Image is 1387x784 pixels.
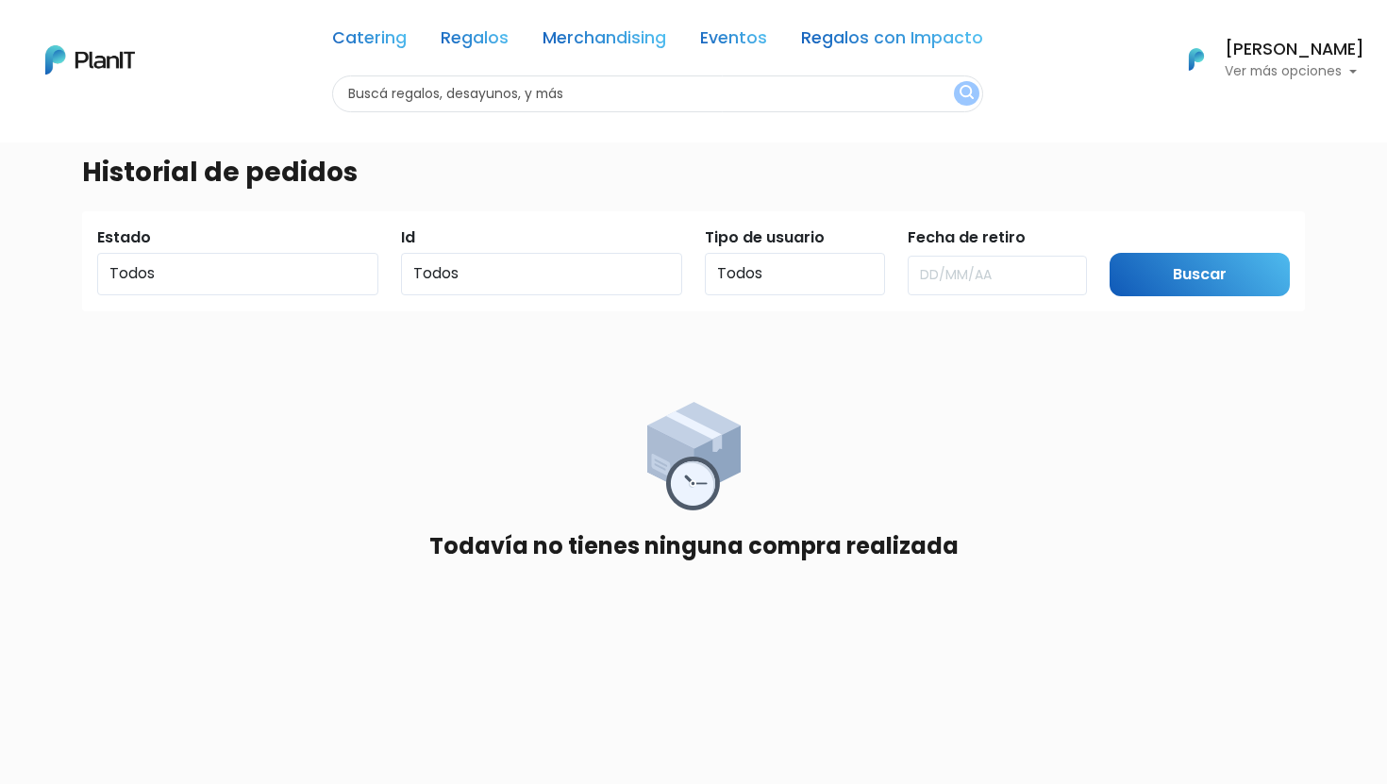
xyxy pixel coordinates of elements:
img: PlanIt Logo [1176,39,1217,80]
label: Id [401,226,415,249]
img: PlanIt Logo [45,45,135,75]
label: Fecha de retiro [908,226,1026,249]
input: DD/MM/AA [908,256,1088,295]
a: Catering [332,30,407,53]
input: Buscá regalos, desayunos, y más [332,75,983,112]
label: Submit [1110,226,1164,249]
h6: [PERSON_NAME] [1225,42,1364,58]
a: Regalos con Impacto [801,30,983,53]
label: Estado [97,226,151,249]
img: search_button-432b6d5273f82d61273b3651a40e1bd1b912527efae98b1b7a1b2c0702e16a8d.svg [960,85,974,103]
input: Buscar [1110,253,1290,297]
img: order_placed-5f5e6e39e5ae547ca3eba8c261e01d413ae1761c3de95d077eb410d5aebd280f.png [647,402,741,510]
button: PlanIt Logo [PERSON_NAME] Ver más opciones [1164,35,1364,84]
label: Tipo de usuario [705,226,825,249]
p: Ver más opciones [1225,65,1364,78]
h4: Todavía no tienes ninguna compra realizada [429,533,959,560]
h3: Historial de pedidos [82,157,358,189]
a: Regalos [441,30,509,53]
a: Eventos [700,30,767,53]
a: Merchandising [543,30,666,53]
